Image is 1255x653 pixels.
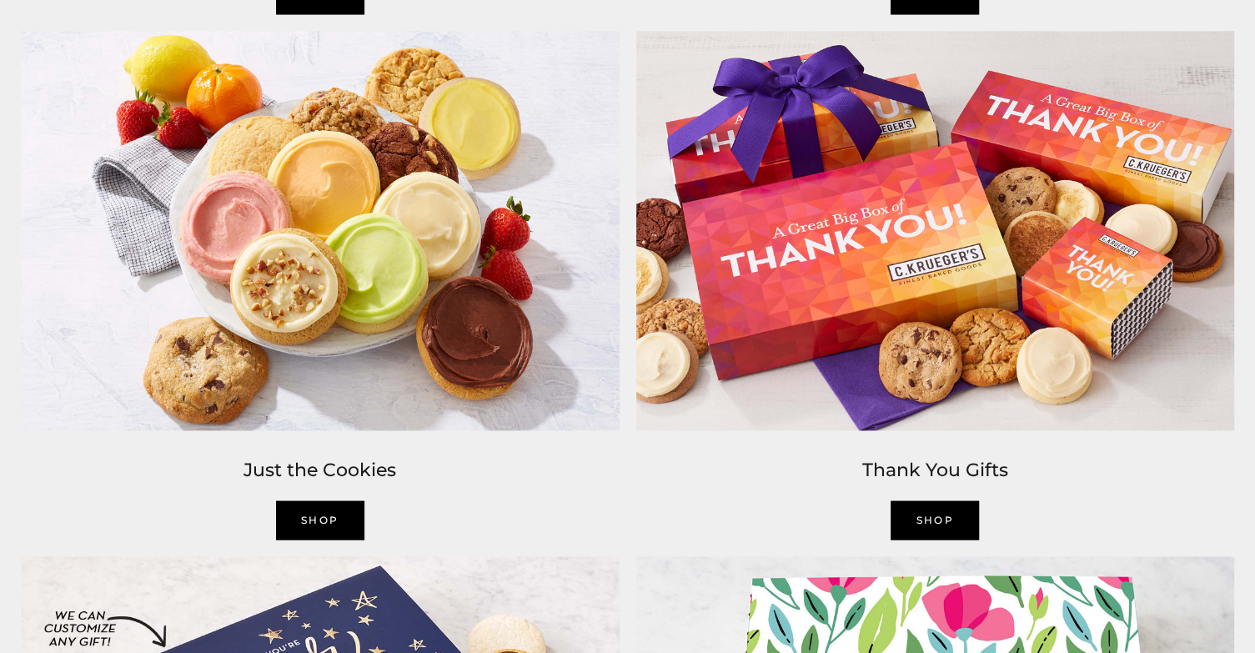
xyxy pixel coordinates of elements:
h2: Thank You Gifts [636,455,1235,485]
a: Shop [276,500,364,540]
a: shop [891,500,979,540]
img: C.Krueger’s image [13,23,628,438]
img: C.Krueger’s image [628,23,1243,438]
iframe: Sign Up via Text for Offers [13,590,173,640]
h2: Just the Cookies [21,455,620,485]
